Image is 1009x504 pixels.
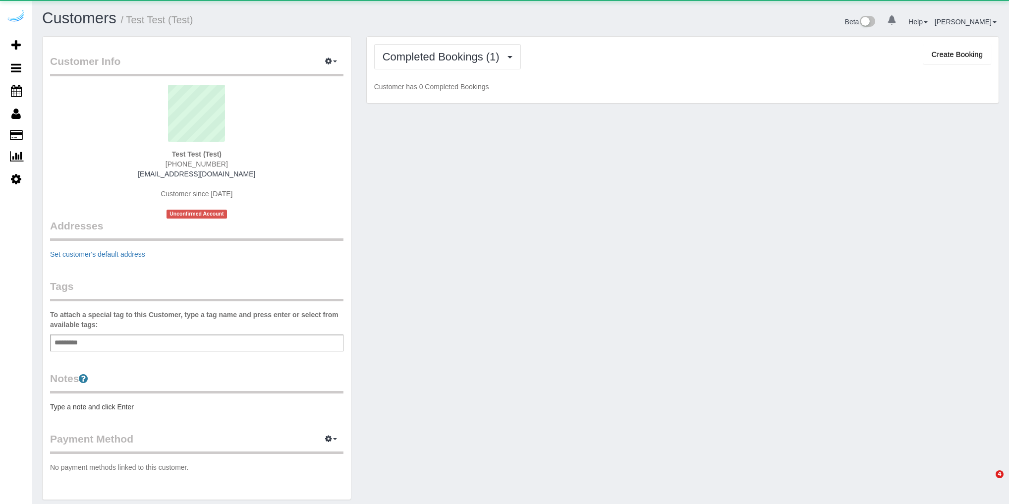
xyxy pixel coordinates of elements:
strong: Test Test (Test) [172,150,222,158]
span: Customer since [DATE] [161,190,232,198]
small: / Test Test (Test) [121,14,193,25]
a: Beta [845,18,876,26]
span: [PHONE_NUMBER] [166,160,228,168]
a: [PERSON_NAME] [935,18,997,26]
legend: Tags [50,279,343,301]
pre: Type a note and click Enter [50,402,343,412]
p: No payment methods linked to this customer. [50,462,343,472]
img: Automaid Logo [6,10,26,24]
p: Customer has 0 Completed Bookings [374,82,991,92]
legend: Payment Method [50,432,343,454]
label: To attach a special tag to this Customer, type a tag name and press enter or select from availabl... [50,310,343,330]
iframe: Intercom live chat [975,470,999,494]
legend: Customer Info [50,54,343,76]
span: Unconfirmed Account [167,210,227,218]
a: Customers [42,9,116,27]
button: Create Booking [923,44,991,65]
span: 4 [996,470,1004,478]
img: New interface [859,16,875,29]
button: Completed Bookings (1) [374,44,521,69]
a: [EMAIL_ADDRESS][DOMAIN_NAME] [138,170,255,178]
legend: Notes [50,371,343,393]
a: Set customer's default address [50,250,145,258]
span: Completed Bookings (1) [383,51,504,63]
a: Help [908,18,928,26]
